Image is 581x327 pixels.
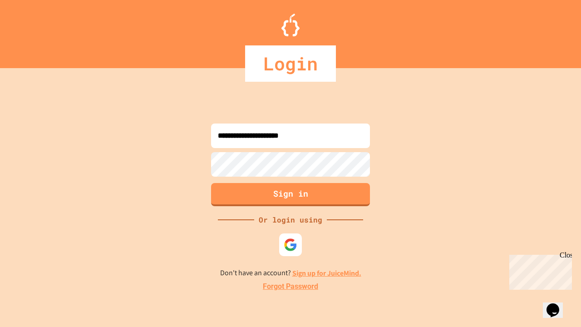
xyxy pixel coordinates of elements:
div: Or login using [254,214,327,225]
img: google-icon.svg [284,238,297,252]
img: Logo.svg [281,14,300,36]
iframe: chat widget [543,291,572,318]
p: Don't have an account? [220,268,361,279]
div: Chat with us now!Close [4,4,63,58]
a: Sign up for JuiceMind. [292,268,361,278]
a: Forgot Password [263,281,318,292]
button: Sign in [211,183,370,206]
iframe: chat widget [506,251,572,290]
div: Login [245,45,336,82]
